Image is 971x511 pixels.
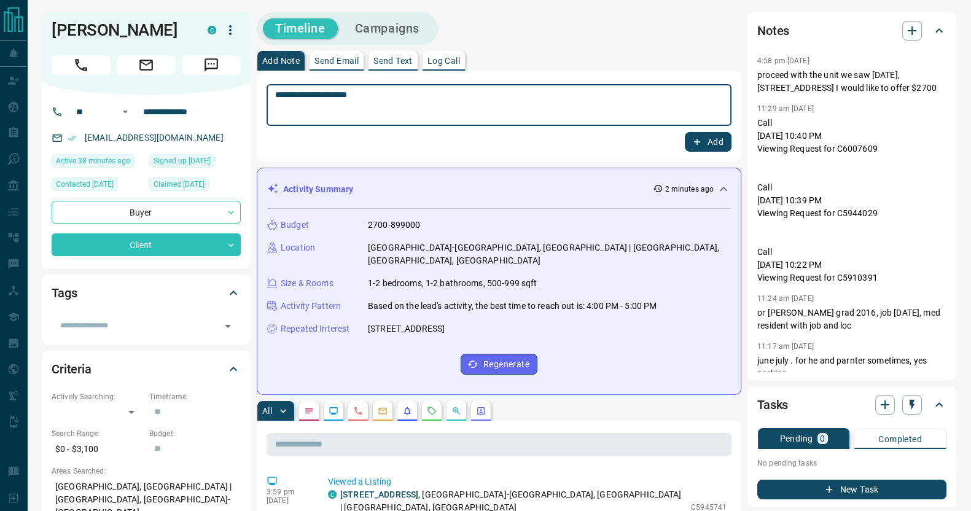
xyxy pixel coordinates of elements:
[461,354,537,375] button: Regenerate
[340,490,418,499] a: [STREET_ADDRESS]
[52,428,143,439] p: Search Range:
[283,183,353,196] p: Activity Summary
[373,57,413,65] p: Send Text
[52,154,143,171] div: Fri Aug 15 2025
[281,277,333,290] p: Size & Rooms
[267,178,731,201] div: Activity Summary2 minutes ago
[56,178,114,190] span: Contacted [DATE]
[52,283,77,303] h2: Tags
[52,201,241,224] div: Buyer
[757,306,946,332] p: or [PERSON_NAME] grad 2016, job [DATE], med resident with job and loc
[343,18,432,39] button: Campaigns
[757,16,946,45] div: Notes
[267,496,310,505] p: [DATE]
[685,132,731,152] button: Add
[281,241,315,254] p: Location
[368,300,657,313] p: Based on the lead's activity, the best time to reach out is: 4:00 PM - 5:00 PM
[779,434,813,443] p: Pending
[68,134,76,142] svg: Email Verified
[476,406,486,416] svg: Agent Actions
[52,233,241,256] div: Client
[52,20,189,40] h1: [PERSON_NAME]
[281,219,309,232] p: Budget
[757,480,946,499] button: New Task
[52,278,241,308] div: Tags
[208,26,216,34] div: condos.ca
[378,406,388,416] svg: Emails
[52,439,143,459] p: $0 - $3,100
[665,184,714,195] p: 2 minutes ago
[368,277,537,290] p: 1-2 bedrooms, 1-2 bathrooms, 500-999 sqft
[757,390,946,419] div: Tasks
[328,490,337,499] div: condos.ca
[262,57,300,65] p: Add Note
[85,133,224,142] a: [EMAIL_ADDRESS][DOMAIN_NAME]
[757,57,809,65] p: 4:58 pm [DATE]
[353,406,363,416] svg: Calls
[820,434,825,443] p: 0
[427,406,437,416] svg: Requests
[328,475,727,488] p: Viewed a Listing
[154,178,205,190] span: Claimed [DATE]
[182,55,241,75] span: Message
[154,155,210,167] span: Signed up [DATE]
[149,154,241,171] div: Mon Apr 10 2023
[52,391,143,402] p: Actively Searching:
[52,466,241,477] p: Areas Searched:
[267,488,310,496] p: 3:59 pm
[56,155,130,167] span: Active 38 minutes ago
[149,428,241,439] p: Budget:
[451,406,461,416] svg: Opportunities
[52,55,111,75] span: Call
[402,406,412,416] svg: Listing Alerts
[757,104,814,113] p: 11:29 am [DATE]
[368,219,420,232] p: 2700-899000
[329,406,338,416] svg: Lead Browsing Activity
[757,342,814,351] p: 11:17 am [DATE]
[427,57,460,65] p: Log Call
[281,300,341,313] p: Activity Pattern
[219,318,236,335] button: Open
[757,395,788,415] h2: Tasks
[314,57,359,65] p: Send Email
[757,117,946,284] p: Call [DATE] 10:40 PM Viewing Request for C6007609 Call [DATE] 10:39 PM Viewing Request for C59440...
[368,322,445,335] p: [STREET_ADDRESS]
[118,104,133,119] button: Open
[757,21,789,41] h2: Notes
[149,391,241,402] p: Timeframe:
[281,322,349,335] p: Repeated Interest
[757,294,814,303] p: 11:24 am [DATE]
[757,69,946,95] p: proceed with the unit we saw [DATE], [STREET_ADDRESS] I would like to offer $2700
[52,177,143,195] div: Sat Jun 24 2023
[757,454,946,472] p: No pending tasks
[52,359,92,379] h2: Criteria
[757,354,946,380] p: june july . for he and parnter sometimes, yes parking
[304,406,314,416] svg: Notes
[117,55,176,75] span: Email
[262,407,272,415] p: All
[149,177,241,195] div: Mon Apr 10 2023
[263,18,338,39] button: Timeline
[878,435,922,443] p: Completed
[368,241,731,267] p: [GEOGRAPHIC_DATA]-[GEOGRAPHIC_DATA], [GEOGRAPHIC_DATA] | [GEOGRAPHIC_DATA], [GEOGRAPHIC_DATA], [G...
[52,354,241,384] div: Criteria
